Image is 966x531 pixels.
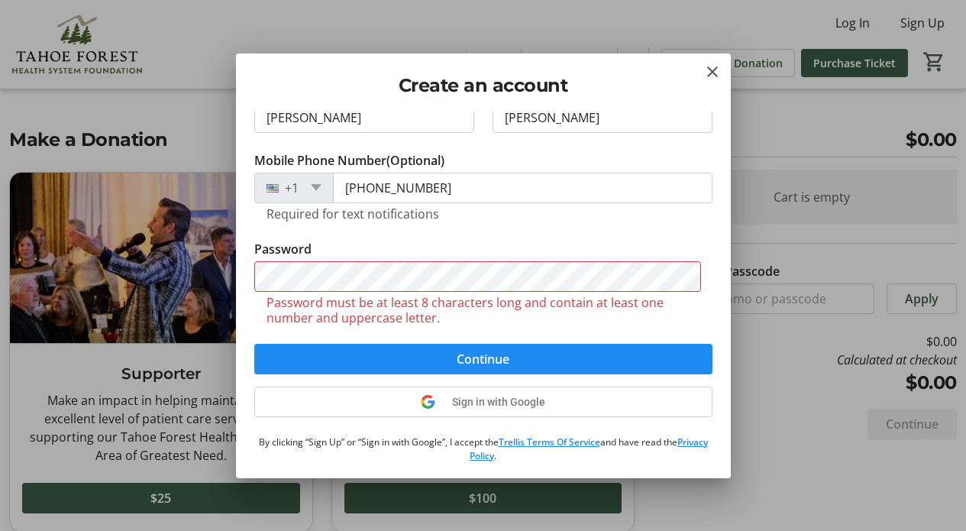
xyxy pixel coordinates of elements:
[499,435,600,448] a: Trellis Terms Of Service
[254,151,444,170] label: Mobile Phone Number (Optional)
[254,475,712,494] div: Made a purchase or bid before?
[470,435,708,462] a: Privacy Policy
[267,295,700,325] tr-error: Password must be at least 8 characters long and contain at least one number and uppercase letter.
[254,72,712,99] h2: Create an account
[254,344,712,374] button: Continue
[254,102,474,133] input: First Name
[254,240,312,258] label: Password
[703,63,722,81] button: Close
[267,206,439,222] tr-hint: Required for text notifications
[254,435,712,463] p: By clicking “Sign Up” or “Sign in with Google”, I accept the and have read the .
[452,396,545,408] span: Sign in with Google
[333,173,712,203] input: (201) 555-0123
[493,102,712,133] input: Last Name
[557,475,593,494] button: Log in
[254,387,712,417] button: Sign in with Google
[457,350,509,368] span: Continue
